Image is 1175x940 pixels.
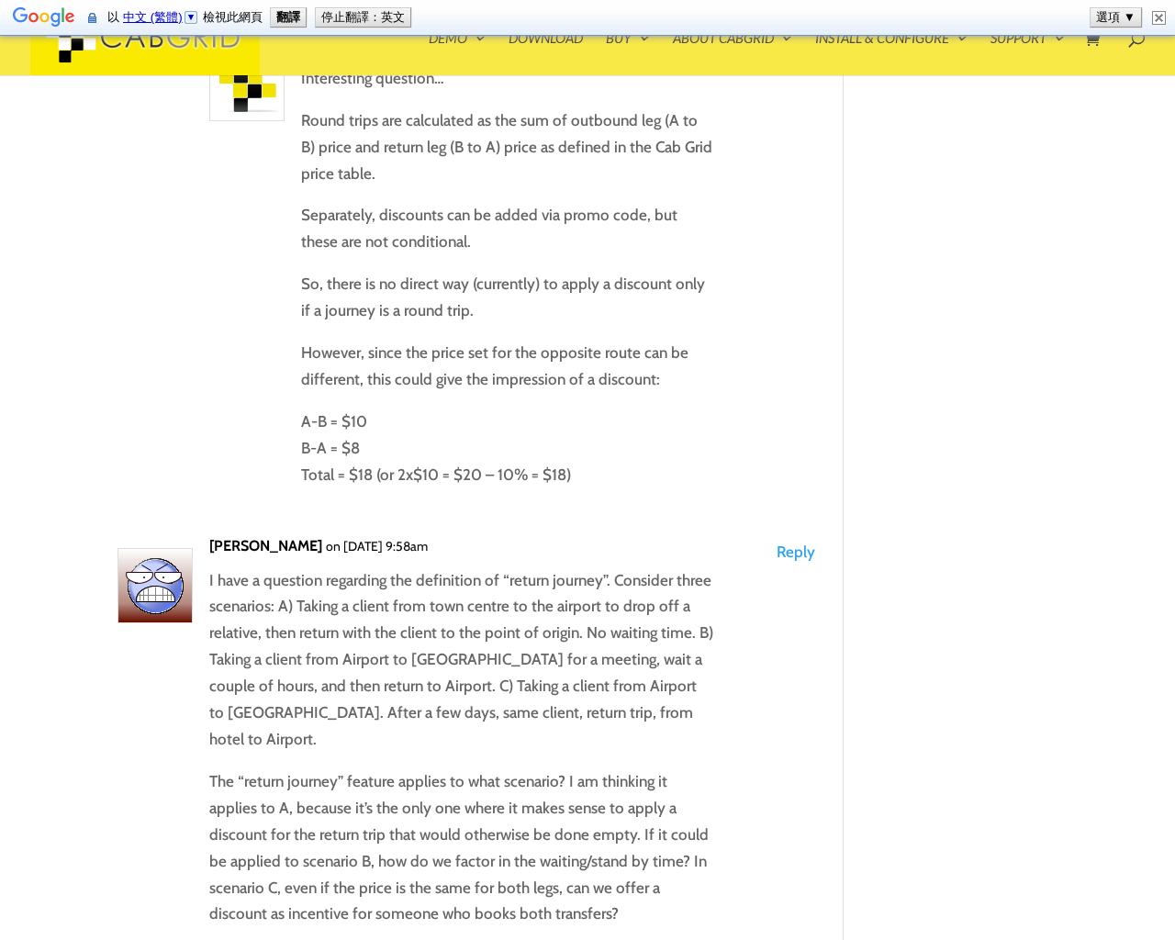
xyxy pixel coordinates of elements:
button: 停止翻譯：英文 [316,8,410,27]
a: Buy [606,31,650,75]
b: 翻譯 [276,10,300,24]
a: 中文 (繁體) [123,10,199,24]
a: Support [990,31,1065,75]
a: Demo [429,31,486,75]
p: Separately, discounts can be added via promo code, but these are not conditional. [301,202,714,271]
p: Round trips are calculated as the sum of outbound leg (A to B) price and return leg (B to A) pric... [301,107,714,203]
p: I have a question regarding the definition of “return journey”. Consider three scenarios: A) Taki... [209,567,714,768]
a: [PERSON_NAME] [209,533,322,560]
img: Ricardo Pimentel [117,548,193,623]
p: So, there is no direct way (currently) to apply a discount only if a journey is a round trip. [301,271,714,340]
span: 以 檢視此網頁 [107,10,263,24]
img: 系統會透過安全連線將這個安全網頁的內容傳送至 Google 進行翻譯。 [88,11,96,25]
button: 選項 ▼ [1091,8,1141,27]
a: Install & Configure [815,31,968,75]
span: on [DATE] 9:58am [326,538,428,554]
a: About CabGrid [673,31,792,75]
p: A-B = $10 B-A = $8 Total = $18 (or 2x$10 = $20 – 10% = $18) [301,408,714,488]
a: CabGrid Taxi Plugin [30,26,260,45]
p: Interesting question… [301,65,714,107]
p: However, since the price set for the opposite route can be different, this could give the impress... [301,340,714,408]
span: 中文 (繁體) [123,10,183,24]
img: 關閉 [1152,11,1166,25]
img: TaxiMap [209,46,285,121]
a: Download [509,31,583,75]
img: Google 翻譯 [13,6,75,31]
a: Reply to Ricardo Pimentel [777,539,815,565]
button: 翻譯 [271,8,306,27]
